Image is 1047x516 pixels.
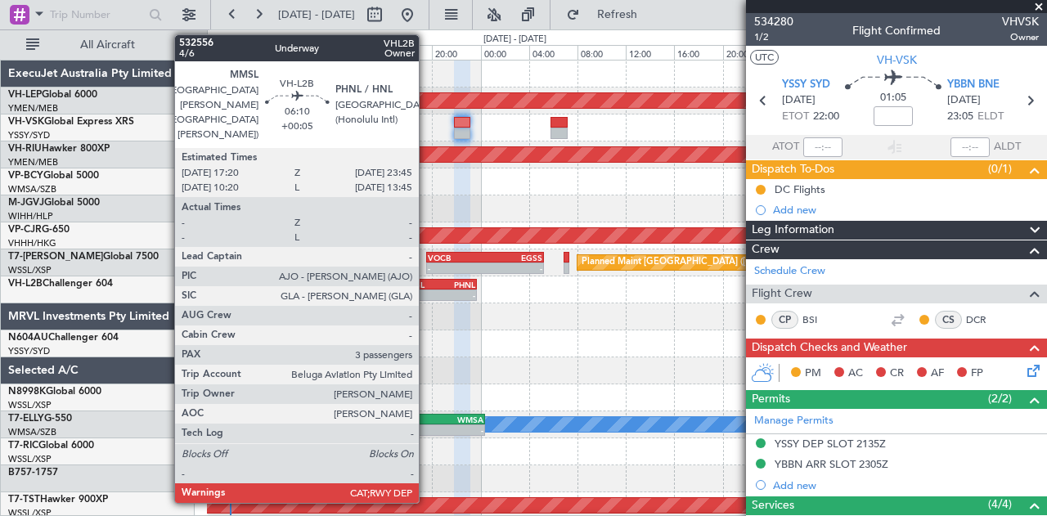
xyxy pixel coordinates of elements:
div: - [322,425,348,435]
div: - [421,425,484,435]
span: Leg Information [752,221,834,240]
div: 04:00 [239,45,287,60]
a: WIHH/HLP [8,210,53,222]
span: Permits [752,390,790,409]
div: 16:00 [384,45,432,60]
div: VOCB [428,253,485,262]
div: - [485,263,542,273]
a: N8998KGlobal 6000 [8,387,101,397]
a: WMSA/SZB [8,183,56,195]
span: Services [752,496,794,515]
span: [DATE] - [DATE] [278,7,355,22]
div: 12:00 [626,45,674,60]
span: YBBN BNE [947,77,1000,93]
a: VP-BCYGlobal 5000 [8,171,99,181]
a: BSI [802,312,839,327]
span: VP-BCY [8,171,43,181]
span: VH-VSK [8,117,44,127]
span: T7-[PERSON_NAME] [8,252,103,262]
span: VP-CJR [8,225,42,235]
span: (2/2) [988,390,1012,407]
div: LEMD [296,415,322,424]
a: M-JGVJGlobal 5000 [8,198,100,208]
a: T7-RICGlobal 6000 [8,441,94,451]
div: - [438,290,476,300]
span: VH-VSK [877,52,917,69]
a: VP-CJRG-650 [8,225,70,235]
span: VH-LEP [8,90,42,100]
div: 20:00 [723,45,771,60]
span: PM [805,366,821,382]
div: - [428,263,485,273]
span: Dispatch Checks and Weather [752,339,907,357]
span: CR [890,366,904,382]
span: Crew [752,240,780,259]
span: YSSY SYD [782,77,830,93]
span: ELDT [977,109,1004,125]
span: M-JGVJ [8,198,44,208]
a: VH-VSKGlobal Express XRS [8,117,134,127]
a: N604AUChallenger 604 [8,333,119,343]
span: T7-TST [8,495,40,505]
a: YMEN/MEB [8,102,58,114]
div: MMSL [401,280,438,289]
a: WSSL/XSP [8,264,52,276]
button: UTC [750,50,779,65]
span: N604AU [8,333,48,343]
span: ETOT [782,109,809,125]
span: AC [848,366,863,382]
a: YSSY/SYD [8,129,50,141]
span: (4/4) [988,496,1012,513]
div: HECA [322,415,348,424]
a: DCR [966,312,1003,327]
div: Planned Maint [GEOGRAPHIC_DATA] ([GEOGRAPHIC_DATA]) [582,250,839,275]
div: - [358,425,421,435]
a: VH-RIUHawker 800XP [8,144,110,154]
span: N8998K [8,387,46,397]
span: Refresh [583,9,652,20]
a: T7-[PERSON_NAME]Global 7500 [8,252,159,262]
span: 22:00 [813,109,839,125]
div: [DATE] - [DATE] [210,33,273,47]
span: AF [931,366,944,382]
div: HECA [358,415,421,424]
div: Add new [773,203,1039,217]
div: 00:00 [481,45,529,60]
a: VH-LEPGlobal 6000 [8,90,97,100]
div: - [296,425,322,435]
span: All Aircraft [43,39,173,51]
a: B757-1757 [8,468,58,478]
span: [DATE] [782,92,816,109]
a: WSSL/XSP [8,453,52,465]
span: 01:05 [880,90,906,106]
div: 16:00 [674,45,722,60]
a: VHHH/HKG [8,237,56,249]
a: VH-L2BChallenger 604 [8,279,113,289]
div: WMSA [421,415,484,424]
div: YSSY DEP SLOT 2135Z [775,437,886,451]
span: 23:05 [947,109,973,125]
span: Owner [1002,30,1039,44]
div: Add new [773,478,1039,492]
a: Manage Permits [754,413,834,429]
div: YBBN ARR SLOT 2305Z [775,457,888,471]
div: 08:00 [287,45,335,60]
a: T7-ELLYG-550 [8,414,72,424]
div: CP [771,311,798,329]
span: VHVSK [1002,13,1039,30]
div: 00:00 [191,45,239,60]
span: ALDT [994,139,1021,155]
div: 04:00 [529,45,577,60]
span: VH-RIU [8,144,42,154]
a: T7-TSTHawker 900XP [8,495,108,505]
a: WSSL/XSP [8,399,52,411]
div: CS [935,311,962,329]
button: Refresh [559,2,657,28]
div: [DATE] - [DATE] [483,33,546,47]
span: VH-L2B [8,279,43,289]
span: Flight Crew [752,285,812,303]
div: 12:00 [335,45,384,60]
div: Flight Confirmed [852,22,941,39]
span: FP [971,366,983,382]
div: 20:00 [432,45,480,60]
